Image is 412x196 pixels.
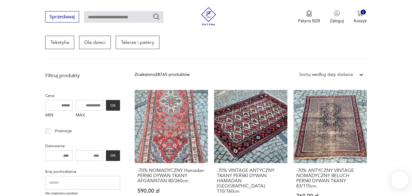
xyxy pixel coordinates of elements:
[45,191,120,196] p: Nie znaleziono wyników
[45,143,120,149] p: Datowanie
[135,71,190,78] div: Znaleziono 28765 produktów
[217,168,285,194] h3: -70% VINTAGE ANTYCZNY TKANY PERSKI DYWAN HAMADAN [GEOGRAPHIC_DATA] 110/160cm
[199,7,218,26] img: Patyna - sklep z meblami i dekoracjami vintage
[45,36,74,49] a: Tekstylia
[306,10,312,17] img: Ikona medalu
[45,168,120,175] p: Kraj pochodzenia
[298,18,320,24] p: Patyna B2B
[45,11,79,23] button: Sprzedawaj
[106,100,120,111] button: OK
[361,10,366,15] div: 0
[357,10,363,16] img: Ikona koszyka
[334,10,340,16] img: Ikonka użytkownika
[354,18,367,24] p: Koszyk
[137,168,205,184] h3: -70% NOMADYCZNY Hamadan PERSKI DYWAN TKANY AFGANISTAN 80/260cm.
[55,128,72,134] p: Promocja
[45,15,79,20] a: Sprzedawaj
[298,10,320,24] button: Patyna B2B
[106,150,120,161] button: OK
[391,172,408,189] iframe: Smartsupp widget button
[298,10,320,24] a: Ikona medaluPatyna B2B
[76,111,103,120] label: MAX
[45,72,120,79] p: Filtruj produkty
[116,36,159,49] a: Talerze i patery
[45,92,120,99] p: Cena
[354,10,367,24] button: 0Koszyk
[137,188,205,194] p: 590,00 zł
[153,13,160,20] button: Szukaj
[299,71,353,78] div: Sortuj według daty dodania
[330,18,344,24] p: Zaloguj
[45,111,73,120] label: MIN
[330,10,344,24] button: Zaloguj
[79,36,111,49] a: Dla dzieci
[296,168,364,189] h3: -70% ANTYCZNY VINTAGE NOMADYCZNY BELUCH PERSKI DYWAN TKANY 83/115cm.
